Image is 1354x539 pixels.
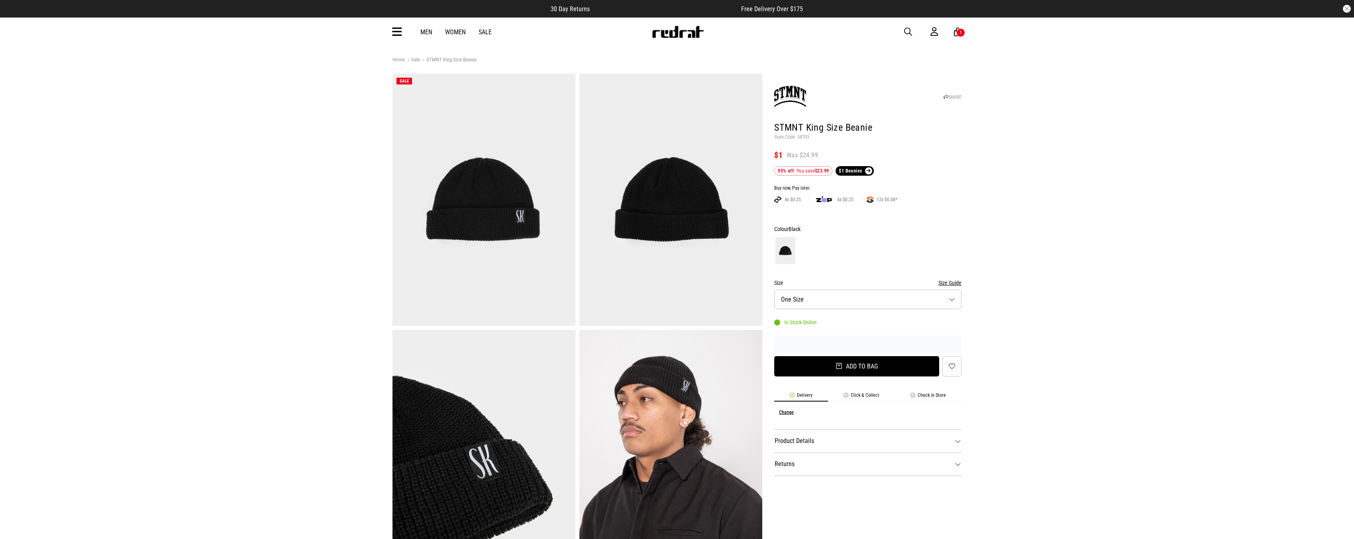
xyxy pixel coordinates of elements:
button: One Size [774,290,962,309]
h1: STMNT King Size Beanie [774,122,962,134]
li: Check in Store [895,392,962,402]
iframe: Customer reviews powered by Trustpilot [774,340,962,348]
img: Black [775,237,795,264]
a: $1 Beanies [836,166,873,176]
img: Stmnt King Size Beanie in Black [579,74,762,326]
img: Stmnt King Size Beanie in Black [392,74,575,326]
img: STMNT [774,80,806,112]
div: Buy now, Pay later. [774,185,962,192]
span: $1 [774,150,783,160]
a: SHARE [944,94,962,100]
span: SALE [400,78,409,84]
img: AFTERPAY [774,196,781,203]
button: Size Guide [938,278,962,288]
button: Open LiveChat chat widget [6,3,30,27]
a: Sale [405,57,420,64]
li: Click & Collect [828,392,895,402]
span: Free Delivery Over $175 [742,5,803,13]
div: Size [774,278,962,288]
dt: Returns [774,453,962,476]
div: - You save [774,166,832,176]
b: $23.99 [815,168,829,174]
p: Style Code: 58703 [774,134,962,141]
b: 95% off [778,168,794,174]
img: SPLITPAY [867,196,873,203]
dt: Product Details [774,429,962,453]
div: Colour [774,224,962,234]
span: 12x $0.08* [873,196,901,203]
span: One Size [781,296,804,303]
div: 1 [960,30,962,35]
a: Men [420,28,432,36]
img: zip [816,196,832,204]
span: Black [789,226,801,232]
button: Change [779,410,794,415]
a: 1 [954,28,962,36]
span: 30 Day Returns [551,5,590,13]
iframe: Customer reviews powered by Trustpilot [606,5,726,13]
span: 4x $0.25 [834,196,857,203]
a: Women [445,28,466,36]
a: Home [392,57,405,63]
img: Redrat logo [651,26,704,38]
button: Add to bag [774,356,939,376]
li: Delivery [774,392,828,402]
div: In Stock Online [774,319,817,325]
span: Was $24.99 [787,151,818,160]
span: 4x $0.25 [781,196,804,203]
a: STMNT King Size Beanie [420,57,477,64]
a: Sale [479,28,492,36]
